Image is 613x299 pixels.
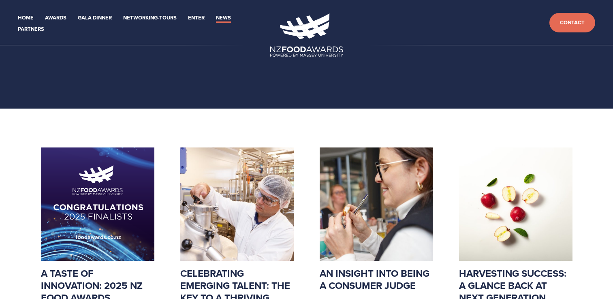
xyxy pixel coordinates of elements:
[216,13,231,23] a: News
[459,147,572,261] img: Harvesting success: A glance back at Next Generation Apples’
[188,13,205,23] a: Enter
[18,25,44,34] a: Partners
[18,13,34,23] a: Home
[320,266,429,293] a: An insight into being a consumer judge
[180,147,294,261] img: Celebrating Emerging Talent: The Key to a thriving food tech scene in New Zealand
[320,147,433,261] img: An insight into being a consumer judge
[45,13,66,23] a: Awards
[41,147,154,261] img: A taste of innovation: 2025 NZ Food Awards finalists serve up function, flavour and cultural flair
[78,13,112,23] a: Gala Dinner
[549,13,595,33] a: Contact
[123,13,177,23] a: Networking-Tours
